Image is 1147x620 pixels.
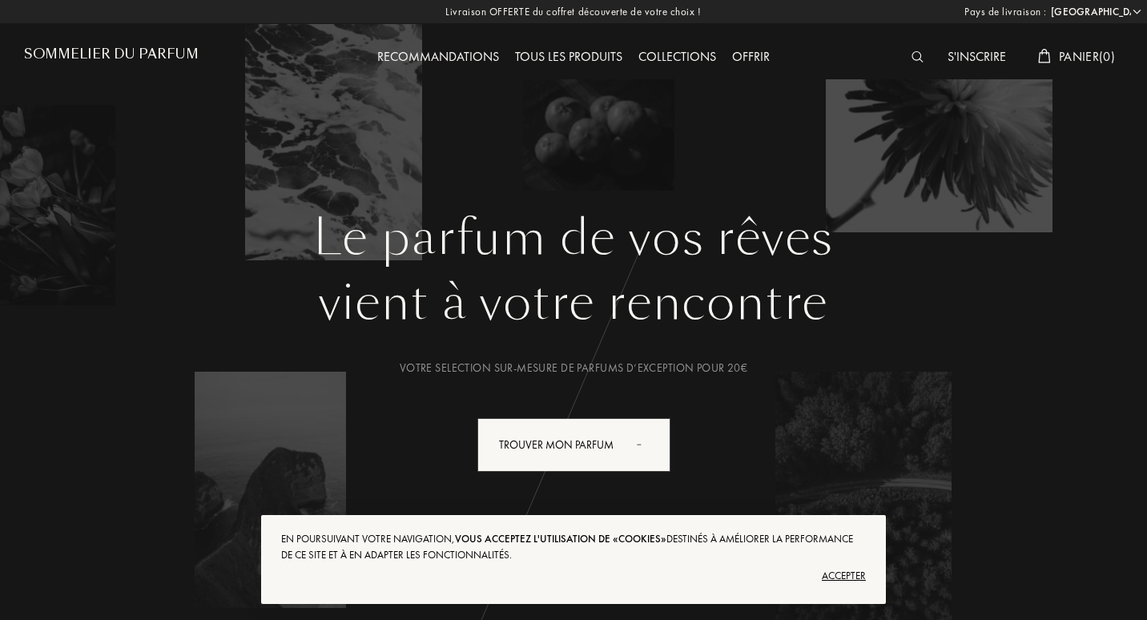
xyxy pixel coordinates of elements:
[724,48,778,65] a: Offrir
[36,360,1111,376] div: Votre selection sur-mesure de parfums d’exception pour 20€
[630,47,724,68] div: Collections
[477,418,670,472] div: Trouver mon parfum
[940,47,1014,68] div: S'inscrire
[455,532,666,546] span: vous acceptez l'utilisation de «cookies»
[369,48,507,65] a: Recommandations
[1038,49,1051,63] img: cart_white.svg
[24,46,199,68] a: Sommelier du Parfum
[465,418,682,472] a: Trouver mon parfumanimation
[1059,48,1115,65] span: Panier ( 0 )
[36,267,1111,339] div: vient à votre rencontre
[36,209,1111,267] h1: Le parfum de vos rêves
[964,4,1047,20] span: Pays de livraison :
[369,47,507,68] div: Recommandations
[281,563,866,589] div: Accepter
[507,47,630,68] div: Tous les produits
[281,531,866,563] div: En poursuivant votre navigation, destinés à améliorer la performance de ce site et à en adapter l...
[24,46,199,62] h1: Sommelier du Parfum
[724,47,778,68] div: Offrir
[630,48,724,65] a: Collections
[507,48,630,65] a: Tous les produits
[631,428,663,460] div: animation
[912,51,924,62] img: search_icn_white.svg
[940,48,1014,65] a: S'inscrire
